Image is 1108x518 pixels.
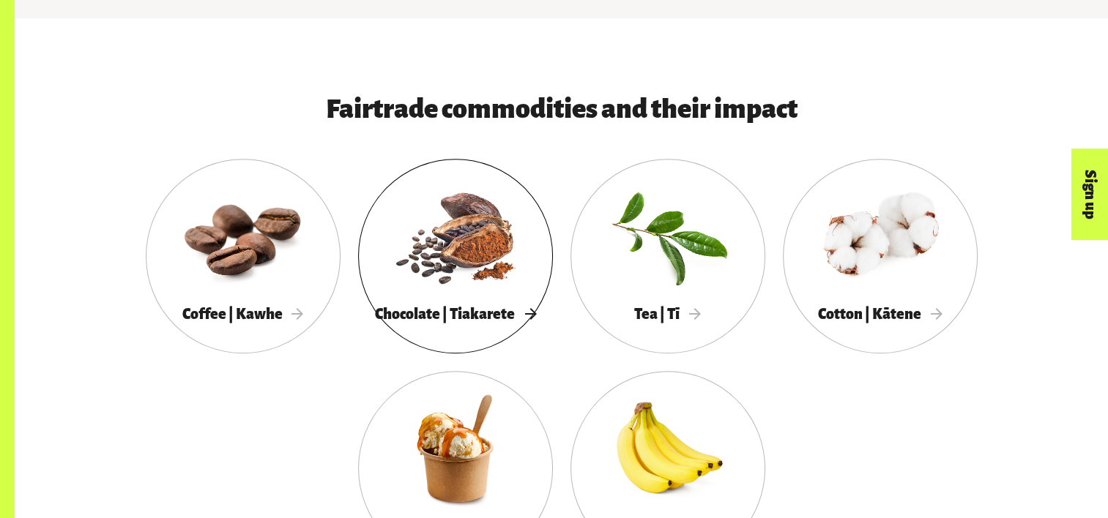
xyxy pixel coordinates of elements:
[783,159,978,353] a: Cotton | Kātene
[146,159,341,353] a: Coffee | Kawhe
[634,306,701,322] span: Tea | Tī
[190,94,934,124] h3: Fairtrade commodities and their impact
[570,159,765,353] a: Tea | Tī
[818,306,942,322] span: Cotton | Kātene
[375,306,536,322] span: Chocolate | Tiakarete
[358,159,553,353] a: Chocolate | Tiakarete
[182,306,304,322] span: Coffee | Kawhe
